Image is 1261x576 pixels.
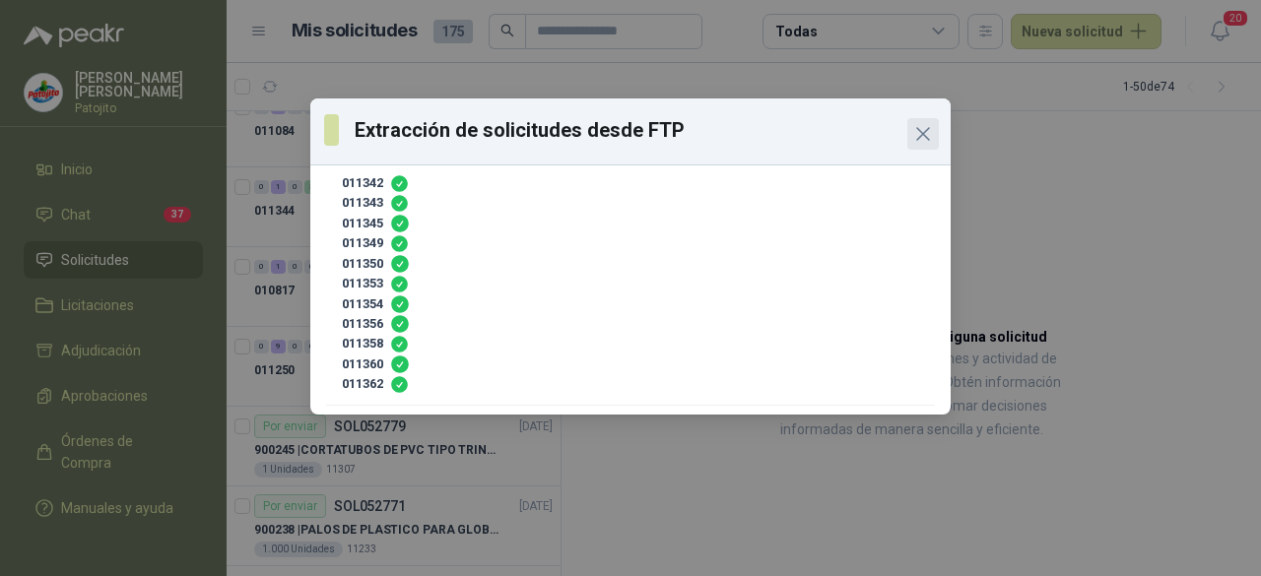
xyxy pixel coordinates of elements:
h4: 011362 [342,374,383,394]
h4: 011350 [342,254,383,274]
h3: Extracción de solicitudes desde FTP [355,115,937,145]
h4: 011353 [342,274,383,293]
h4: 011354 [342,294,383,314]
h4: 011356 [342,314,383,334]
h4: 011358 [342,334,383,353]
h4: 011343 [342,193,383,213]
h4: 011360 [342,354,383,374]
h4: 011345 [342,214,383,233]
button: Close [907,118,939,150]
h4: 011349 [342,233,383,253]
h4: 011342 [342,173,383,193]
